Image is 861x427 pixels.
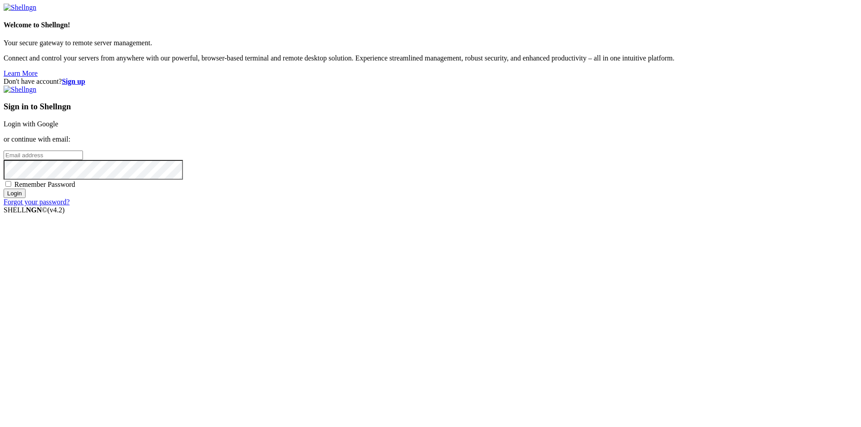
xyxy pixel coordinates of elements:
h4: Welcome to Shellngn! [4,21,857,29]
input: Email address [4,151,83,160]
span: SHELL © [4,206,65,214]
img: Shellngn [4,4,36,12]
input: Login [4,189,26,198]
p: Your secure gateway to remote server management. [4,39,857,47]
a: Forgot your password? [4,198,70,206]
span: 4.2.0 [48,206,65,214]
a: Login with Google [4,120,58,128]
a: Sign up [62,78,85,85]
a: Learn More [4,69,38,77]
h3: Sign in to Shellngn [4,102,857,112]
img: Shellngn [4,86,36,94]
div: Don't have account? [4,78,857,86]
b: NGN [26,206,42,214]
p: Connect and control your servers from anywhere with our powerful, browser-based terminal and remo... [4,54,857,62]
p: or continue with email: [4,135,857,143]
span: Remember Password [14,181,75,188]
input: Remember Password [5,181,11,187]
